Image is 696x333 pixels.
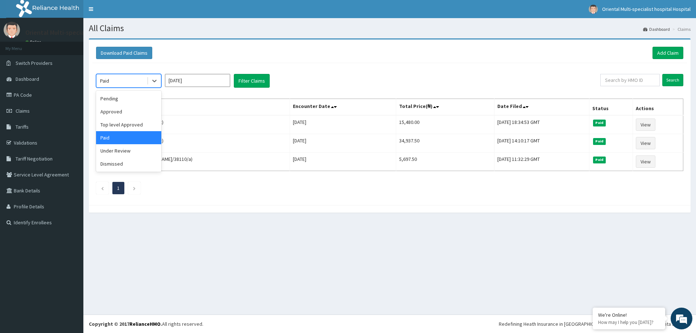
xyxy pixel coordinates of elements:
[494,134,589,153] td: [DATE] 14:10:17 GMT
[671,26,691,32] li: Claims
[589,5,598,14] img: User Image
[96,157,161,170] div: Dismissed
[165,74,230,87] input: Select Month and Year
[89,321,162,327] strong: Copyright © 2017 .
[42,91,100,165] span: We're online!
[396,153,494,171] td: 5,697.50
[643,26,670,32] a: Dashboard
[100,77,109,84] div: Paid
[16,155,53,162] span: Tariff Negotiation
[633,99,683,116] th: Actions
[598,312,660,318] div: We're Online!
[96,118,161,131] div: Top level Approved
[602,6,691,12] span: Oriental Multi-specialist hospital Hospital
[396,134,494,153] td: 34,937.50
[593,157,606,163] span: Paid
[96,131,161,144] div: Paid
[117,185,120,191] a: Page 1 is your current page
[101,185,104,191] a: Previous page
[234,74,270,88] button: Filter Claims
[96,153,290,171] td: [PERSON_NAME] ([PERSON_NAME]/38110/a)
[290,99,396,116] th: Encounter Date
[133,185,136,191] a: Next page
[119,4,136,21] div: Minimize live chat window
[662,74,683,86] input: Search
[636,118,655,131] a: View
[96,134,290,153] td: [PERSON_NAME] (avl/10595/c)
[494,115,589,134] td: [DATE] 18:34:53 GMT
[96,105,161,118] div: Approved
[290,153,396,171] td: [DATE]
[598,319,660,325] p: How may I help you today?
[290,115,396,134] td: [DATE]
[4,22,20,38] img: User Image
[589,99,633,116] th: Status
[16,76,39,82] span: Dashboard
[96,99,290,116] th: Name
[25,39,43,45] a: Online
[96,144,161,157] div: Under Review
[13,36,29,54] img: d_794563401_company_1708531726252_794563401
[652,47,683,59] a: Add Claim
[96,115,290,134] td: [PERSON_NAME] (avl/10595/c)
[636,155,655,168] a: View
[16,124,29,130] span: Tariffs
[89,24,691,33] h1: All Claims
[25,29,143,36] p: Oriental Multi-specialist hospital Hospital
[4,198,138,223] textarea: Type your message and hit 'Enter'
[593,120,606,126] span: Paid
[600,74,660,86] input: Search by HMO ID
[290,134,396,153] td: [DATE]
[636,137,655,149] a: View
[96,47,152,59] button: Download Paid Claims
[494,153,589,171] td: [DATE] 11:32:29 GMT
[16,108,30,114] span: Claims
[16,60,53,66] span: Switch Providers
[396,99,494,116] th: Total Price(₦)
[83,315,696,333] footer: All rights reserved.
[396,115,494,134] td: 15,480.00
[38,41,122,50] div: Chat with us now
[593,138,606,145] span: Paid
[494,99,589,116] th: Date Filed
[96,92,161,105] div: Pending
[129,321,161,327] a: RelianceHMO
[499,320,691,328] div: Redefining Heath Insurance in [GEOGRAPHIC_DATA] using Telemedicine and Data Science!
